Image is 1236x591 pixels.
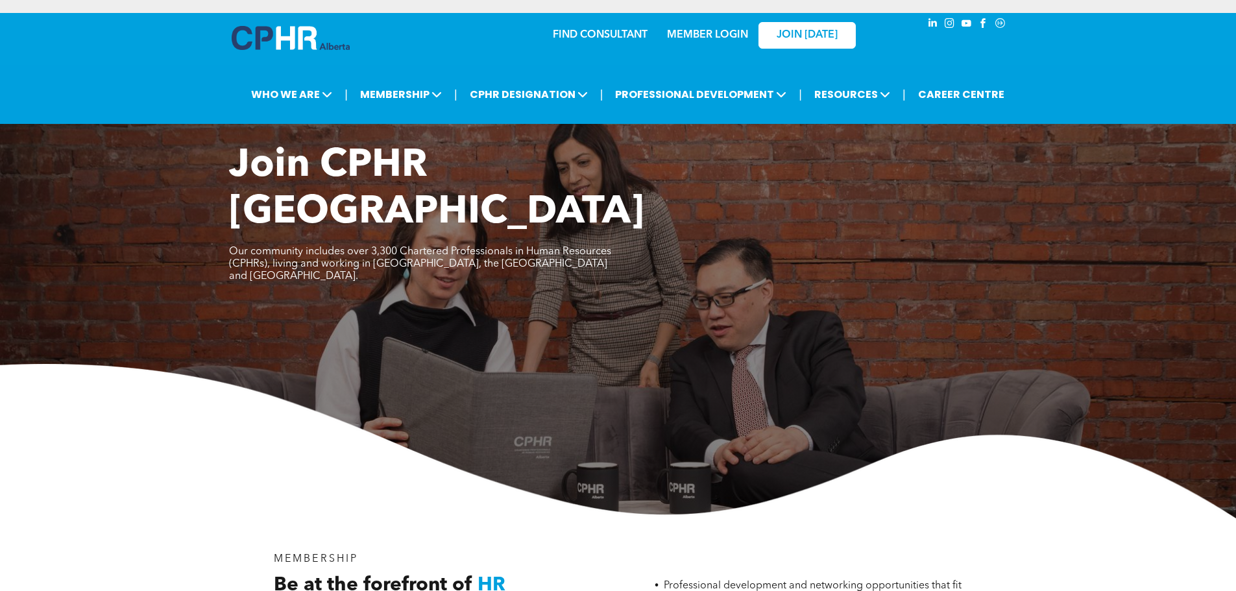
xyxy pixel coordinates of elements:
[777,29,838,42] span: JOIN [DATE]
[232,26,350,50] img: A blue and white logo for cp alberta
[926,16,940,34] a: linkedin
[274,554,359,564] span: MEMBERSHIP
[611,82,790,106] span: PROFESSIONAL DEVELOPMENT
[799,81,802,108] li: |
[960,16,974,34] a: youtube
[903,81,906,108] li: |
[466,82,592,106] span: CPHR DESIGNATION
[667,30,748,40] a: MEMBER LOGIN
[758,22,856,49] a: JOIN [DATE]
[914,82,1008,106] a: CAREER CENTRE
[454,81,457,108] li: |
[810,82,894,106] span: RESOURCES
[600,81,603,108] li: |
[229,247,611,282] span: Our community includes over 3,300 Chartered Professionals in Human Resources (CPHRs), living and ...
[229,147,644,232] span: Join CPHR [GEOGRAPHIC_DATA]
[553,30,648,40] a: FIND CONSULTANT
[976,16,991,34] a: facebook
[345,81,348,108] li: |
[943,16,957,34] a: instagram
[356,82,446,106] span: MEMBERSHIP
[993,16,1008,34] a: Social network
[247,82,336,106] span: WHO WE ARE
